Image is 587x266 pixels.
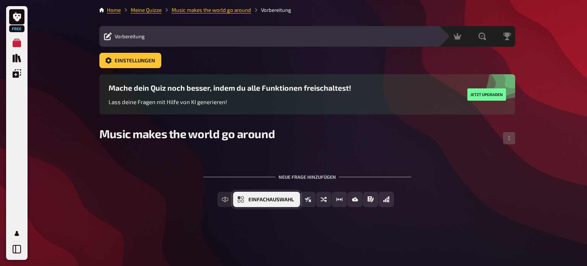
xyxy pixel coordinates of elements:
[10,26,24,31] span: Free
[332,192,347,207] button: Schätzfrage
[109,98,227,105] span: Lass deine Fragen mit Hilfe von KI generieren!
[233,192,300,207] button: Einfachauswahl
[99,53,161,68] a: Einstellungen
[9,51,24,66] a: Quiz Sammlung
[109,83,351,92] h3: Mache dein Quiz noch besser, indem du alle Funktionen freischaltest!
[121,6,162,14] li: Meine Quizze
[217,192,233,207] button: Freitext Eingabe
[107,7,121,13] a: Home
[300,192,316,207] button: Wahr / Falsch
[115,58,155,64] span: Einstellungen
[316,192,331,207] button: Sortierfrage
[162,6,251,14] li: Music makes the world go around
[467,88,506,101] button: Jetzt upgraden
[347,192,363,207] button: Bild-Antwort
[172,7,251,13] a: Music makes the world go around
[503,132,515,144] button: Reihenfolge anpassen
[248,197,294,202] span: Einfachauswahl
[203,162,411,186] div: Neue Frage hinzufügen
[379,192,394,207] button: Offline Frage
[115,33,145,39] span: Vorbereitung
[9,66,24,81] a: Einblendungen
[107,6,121,14] li: Home
[99,127,275,140] span: Music makes the world go around
[131,7,162,13] a: Meine Quizze
[9,35,24,51] a: Meine Quizze
[363,192,378,207] button: Prosa (Langtext)
[9,226,24,241] a: Mein Konto
[251,6,291,14] li: Vorbereitung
